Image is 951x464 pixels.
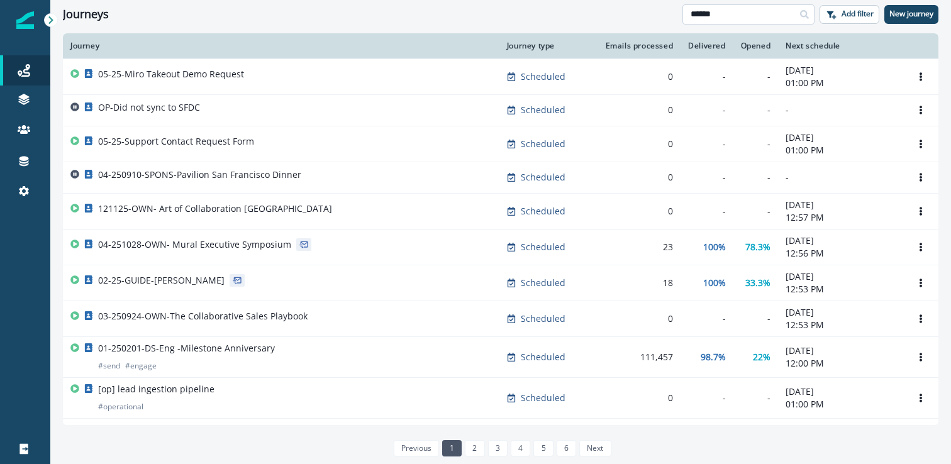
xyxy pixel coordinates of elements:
[911,168,931,187] button: Options
[786,270,896,283] p: [DATE]
[488,440,508,456] a: Page 3
[601,70,673,83] div: 0
[741,70,771,83] div: -
[98,310,308,323] p: 03-250924-OWN-The Collaborative Sales Playbook
[741,392,771,404] div: -
[521,104,565,116] p: Scheduled
[98,274,225,287] p: 02-25-GUIDE-[PERSON_NAME]
[63,8,109,21] h1: Journeys
[911,238,931,257] button: Options
[911,348,931,367] button: Options
[786,345,896,357] p: [DATE]
[63,193,938,229] a: 121125-OWN- Art of Collaboration [GEOGRAPHIC_DATA]Scheduled0--[DATE]12:57 PMOptions
[911,135,931,153] button: Options
[601,351,673,363] div: 111,457
[521,277,565,289] p: Scheduled
[701,351,726,363] p: 98.7%
[741,312,771,325] div: -
[688,70,725,83] div: -
[786,283,896,296] p: 12:53 PM
[521,392,565,404] p: Scheduled
[601,241,673,253] div: 23
[786,424,896,436] p: [DATE]
[688,138,725,150] div: -
[786,131,896,144] p: [DATE]
[98,360,120,372] p: # send
[786,211,896,224] p: 12:57 PM
[601,392,673,404] div: 0
[16,11,34,29] img: Inflection
[688,312,725,325] div: -
[601,205,673,218] div: 0
[688,104,725,116] div: -
[786,64,896,77] p: [DATE]
[786,199,896,211] p: [DATE]
[745,241,770,253] p: 78.3%
[688,41,725,51] div: Delivered
[63,229,938,265] a: 04-251028-OWN- Mural Executive SymposiumScheduled23100%78.3%[DATE]12:56 PMOptions
[63,94,938,126] a: OP-Did not sync to SFDCScheduled0---Options
[889,9,933,18] p: New journey
[786,306,896,319] p: [DATE]
[601,41,673,51] div: Emails processed
[786,398,896,411] p: 01:00 PM
[507,41,586,51] div: Journey type
[521,171,565,184] p: Scheduled
[741,138,771,150] div: -
[786,357,896,370] p: 12:00 PM
[98,202,332,215] p: 121125-OWN- Art of Collaboration [GEOGRAPHIC_DATA]
[703,241,726,253] p: 100%
[741,104,771,116] div: -
[63,301,938,336] a: 03-250924-OWN-The Collaborative Sales PlaybookScheduled0--[DATE]12:53 PMOptions
[911,309,931,328] button: Options
[786,77,896,89] p: 01:00 PM
[521,205,565,218] p: Scheduled
[63,377,938,418] a: [op] lead ingestion pipeline#operationalScheduled0--[DATE]01:00 PMOptions
[786,247,896,260] p: 12:56 PM
[741,41,771,51] div: Opened
[786,235,896,247] p: [DATE]
[741,171,771,184] div: -
[842,9,874,18] p: Add filter
[786,144,896,157] p: 01:00 PM
[465,440,484,456] a: Page 2
[63,418,938,454] a: jordan testingScheduled0--[DATE]01:00 PMOptions
[63,265,938,301] a: 02-25-GUIDE-[PERSON_NAME]Scheduled18100%33.3%[DATE]12:53 PMOptions
[741,205,771,218] div: -
[98,168,301,181] p: 04-250910-SPONS-Pavilion San Francisco Dinner
[63,58,938,94] a: 05-25-Miro Takeout Demo RequestScheduled0--[DATE]01:00 PMOptions
[579,440,611,456] a: Next page
[70,41,492,51] div: Journey
[911,101,931,119] button: Options
[601,104,673,116] div: 0
[786,171,896,184] p: -
[521,241,565,253] p: Scheduled
[63,162,938,193] a: 04-250910-SPONS-Pavilion San Francisco DinnerScheduled0---Options
[820,5,879,24] button: Add filter
[601,312,673,325] div: 0
[688,392,725,404] div: -
[786,41,896,51] div: Next schedule
[521,138,565,150] p: Scheduled
[786,319,896,331] p: 12:53 PM
[63,126,938,162] a: 05-25-Support Contact Request FormScheduled0--[DATE]01:00 PMOptions
[98,68,244,80] p: 05-25-Miro Takeout Demo Request
[521,351,565,363] p: Scheduled
[98,383,214,395] p: [op] lead ingestion pipeline
[745,277,770,289] p: 33.3%
[63,336,938,377] a: 01-250201-DS-Eng -Milestone Anniversary#send#engageScheduled111,45798.7%22%[DATE]12:00 PMOptions
[786,104,896,116] p: -
[601,138,673,150] div: 0
[703,277,726,289] p: 100%
[601,277,673,289] div: 18
[98,135,254,148] p: 05-25-Support Contact Request Form
[98,238,291,251] p: 04-251028-OWN- Mural Executive Symposium
[557,440,576,456] a: Page 6
[786,385,896,398] p: [DATE]
[911,389,931,407] button: Options
[521,70,565,83] p: Scheduled
[98,342,275,355] p: 01-250201-DS-Eng -Milestone Anniversary
[601,171,673,184] div: 0
[753,351,770,363] p: 22%
[98,400,143,413] p: # operational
